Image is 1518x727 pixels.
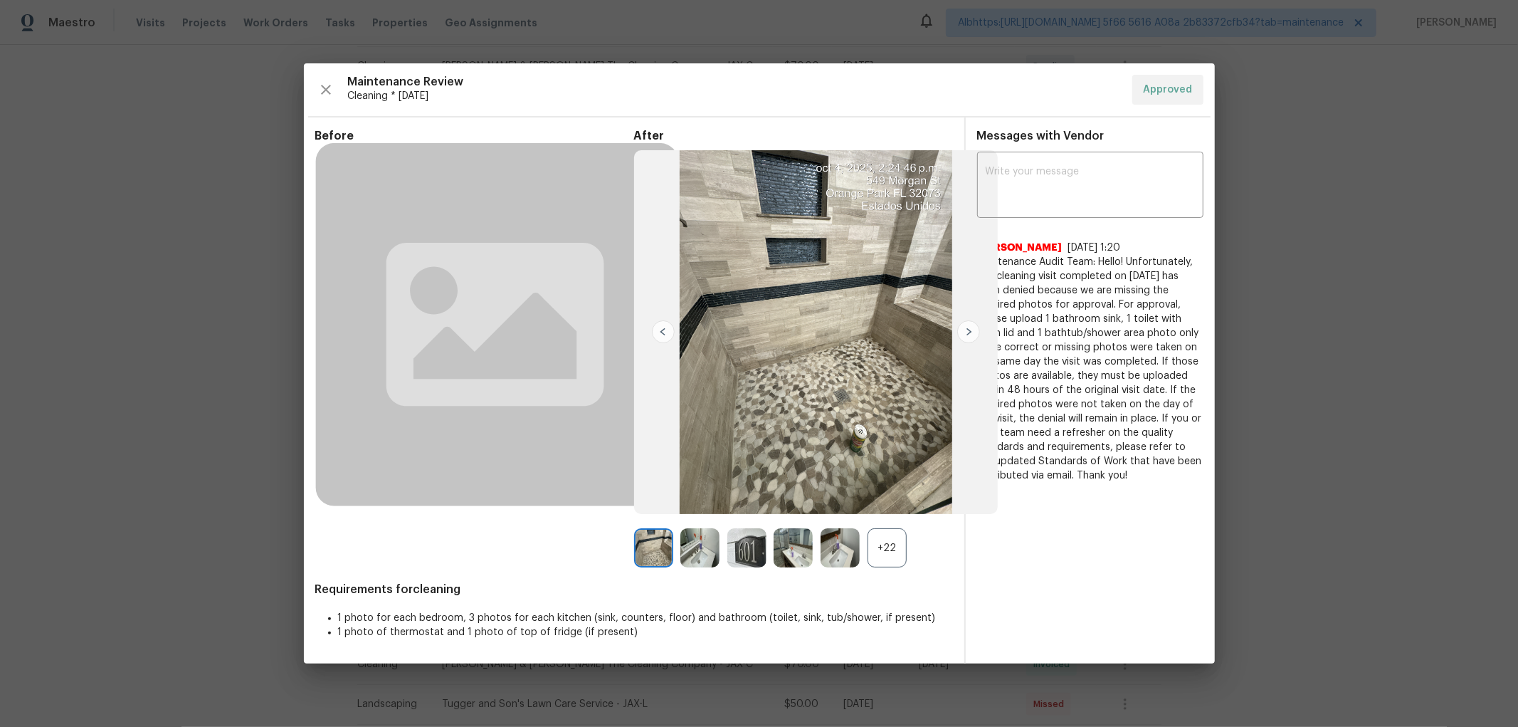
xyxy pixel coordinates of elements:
[634,129,953,143] span: After
[977,255,1203,483] span: Maintenance Audit Team: Hello! Unfortunately, this cleaning visit completed on [DATE] has been de...
[348,89,1121,103] span: Cleaning * [DATE]
[338,611,953,625] li: 1 photo for each bedroom, 3 photos for each kitchen (sink, counters, floor) and bathroom (toilet,...
[315,129,634,143] span: Before
[868,528,907,568] div: +22
[957,320,980,343] img: right-chevron-button-url
[652,320,675,343] img: left-chevron-button-url
[977,241,1063,255] span: [PERSON_NAME]
[977,130,1105,142] span: Messages with Vendor
[348,75,1121,89] span: Maintenance Review
[315,582,953,597] span: Requirements for cleaning
[1068,243,1121,253] span: [DATE] 1:20
[338,625,953,639] li: 1 photo of thermostat and 1 photo of top of fridge (if present)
